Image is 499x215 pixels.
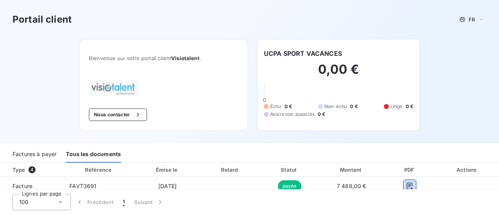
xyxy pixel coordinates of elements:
[89,80,139,96] img: Company logo
[406,103,413,110] span: 0 €
[71,194,118,210] button: Précédent
[12,12,72,27] h3: Portail client
[278,180,301,192] span: payée
[285,103,292,110] span: 0 €
[19,198,28,206] span: 100
[264,62,413,85] h2: 0,00 €
[171,55,200,61] span: Visiotalent
[264,49,342,58] h6: UCPA SPORT VACANCES
[123,198,125,206] span: 1
[263,97,266,103] span: 0
[118,194,129,210] button: 1
[8,166,62,174] div: Type
[69,183,96,189] span: FAVT3691
[85,167,111,173] div: Référence
[350,103,357,110] span: 0 €
[337,183,366,189] span: 7 488,00 €
[129,194,169,210] button: Suivant
[66,146,121,163] div: Tous les documents
[324,103,347,110] span: Non-échu
[270,103,281,110] span: Échu
[89,108,147,121] button: Nous contacter
[6,182,57,190] span: Facture
[158,183,177,189] span: [DATE]
[28,166,35,173] span: 4
[320,166,382,174] div: Montant
[262,166,317,174] div: Statut
[12,146,57,163] div: Factures à payer
[469,16,475,23] span: FR
[390,103,403,110] span: Litige
[136,166,199,174] div: Émise le
[89,55,238,61] span: Bienvenue sur votre portail client .
[437,166,497,174] div: Actions
[202,166,258,174] div: Retard
[270,111,315,118] span: Avoirs non associés
[386,166,434,174] div: PDF
[318,111,325,118] span: 0 €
